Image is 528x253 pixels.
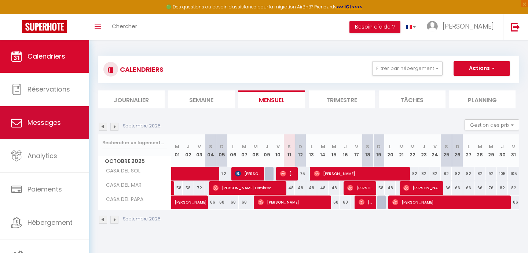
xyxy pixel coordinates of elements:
abbr: D [298,143,302,150]
th: 29 [485,134,497,167]
span: Chercher [112,22,137,30]
div: 48 [306,181,318,195]
h3: CALENDRIERS [118,61,164,78]
div: 82 [474,167,486,181]
th: 14 [317,134,329,167]
th: 10 [272,134,284,167]
div: 82 [407,167,418,181]
div: 86 [508,196,519,209]
abbr: M [253,143,258,150]
abbr: M [175,143,179,150]
div: 105 [508,167,519,181]
th: 26 [452,134,463,167]
span: CASA DEL MAR [99,181,143,189]
input: Rechercher un logement... [102,136,167,149]
abbr: J [187,143,190,150]
th: 08 [250,134,261,167]
a: ... [PERSON_NAME] [421,14,503,40]
th: 21 [396,134,407,167]
th: 12 [295,134,306,167]
th: 27 [463,134,474,167]
span: Calendriers [27,52,65,61]
div: 68 [340,196,351,209]
li: Mensuel [238,90,305,108]
th: 19 [373,134,385,167]
abbr: M [242,143,246,150]
span: [PERSON_NAME] [347,181,374,195]
th: 17 [351,134,362,167]
button: Besoin d'aide ? [349,21,400,33]
span: Hébergement [27,218,73,227]
span: CASA DEL SOL [99,167,142,175]
th: 31 [508,134,519,167]
button: Gestion des prix [465,119,519,130]
div: 82 [463,167,474,181]
th: 04 [205,134,216,167]
button: Actions [454,61,510,76]
th: 03 [194,134,205,167]
abbr: M [321,143,325,150]
abbr: J [422,143,425,150]
th: 16 [340,134,351,167]
div: 82 [441,167,452,181]
abbr: J [501,143,504,150]
abbr: J [344,143,347,150]
abbr: J [265,143,268,150]
th: 15 [329,134,340,167]
div: 68 [329,196,340,209]
div: 48 [283,181,295,195]
div: 82 [429,167,441,181]
p: Septembre 2025 [123,123,161,130]
th: 05 [216,134,228,167]
li: Planning [449,90,516,108]
abbr: D [377,143,381,150]
div: 66 [474,181,486,195]
li: Semaine [168,90,235,108]
th: 13 [306,134,318,167]
div: 66 [441,181,452,195]
span: [PERSON_NAME] [359,195,374,209]
th: 24 [429,134,441,167]
div: 48 [317,181,329,195]
abbr: M [332,143,336,150]
div: 48 [329,181,340,195]
div: 58 [172,181,183,195]
div: 92 [485,167,497,181]
th: 25 [441,134,452,167]
img: Super Booking [22,20,67,33]
abbr: V [198,143,201,150]
li: Journalier [98,90,165,108]
div: 82 [497,181,508,195]
abbr: V [276,143,280,150]
div: 58 [373,181,385,195]
abbr: L [467,143,470,150]
span: [PERSON_NAME] [314,167,408,181]
div: 48 [385,181,396,195]
div: 82 [452,167,463,181]
abbr: M [489,143,493,150]
span: [PERSON_NAME] [175,191,225,205]
th: 01 [172,134,183,167]
abbr: V [512,143,515,150]
p: Septembre 2025 [123,216,161,223]
abbr: M [478,143,482,150]
div: 72 [194,181,205,195]
span: [PERSON_NAME] [258,195,330,209]
img: logout [511,22,520,31]
th: 20 [385,134,396,167]
th: 22 [407,134,418,167]
th: 06 [227,134,239,167]
div: 66 [463,181,474,195]
th: 09 [261,134,272,167]
div: 105 [497,167,508,181]
img: ... [427,21,438,32]
div: 48 [295,181,306,195]
th: 30 [497,134,508,167]
th: 28 [474,134,486,167]
span: [PERSON_NAME] [392,195,510,209]
span: [PERSON_NAME] Lembrez [213,181,285,195]
abbr: S [209,143,212,150]
button: Filtrer par hébergement [372,61,443,76]
span: Analytics [27,151,57,160]
abbr: V [433,143,437,150]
